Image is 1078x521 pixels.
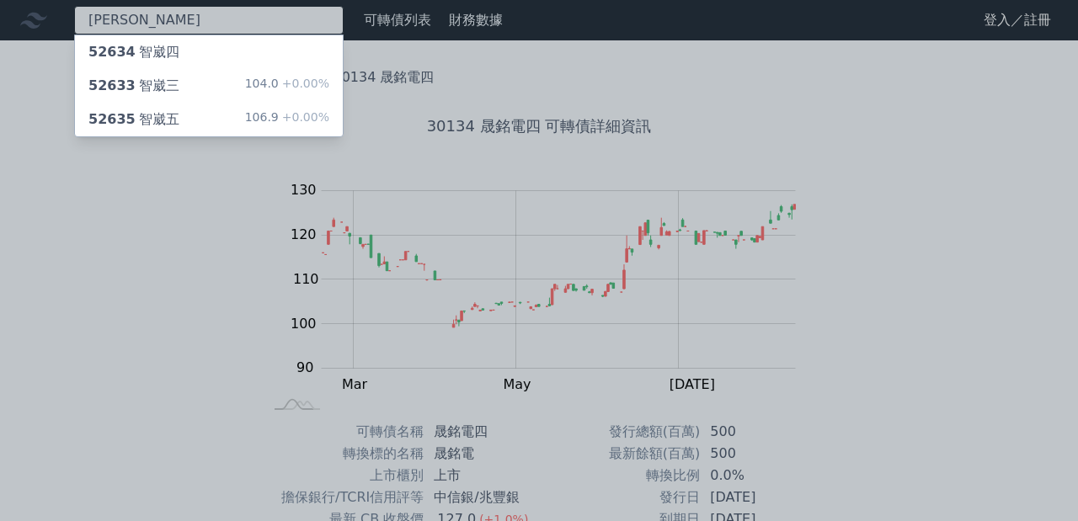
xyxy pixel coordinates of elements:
[75,69,343,103] a: 52633智崴三 104.0+0.00%
[279,77,329,90] span: +0.00%
[88,76,179,96] div: 智崴三
[88,42,179,62] div: 智崴四
[245,109,329,130] div: 106.9
[279,110,329,124] span: +0.00%
[88,77,136,93] span: 52633
[75,35,343,69] a: 52634智崴四
[994,440,1078,521] div: 聊天小工具
[88,109,179,130] div: 智崴五
[88,111,136,127] span: 52635
[88,44,136,60] span: 52634
[75,103,343,136] a: 52635智崴五 106.9+0.00%
[994,440,1078,521] iframe: Chat Widget
[245,76,329,96] div: 104.0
